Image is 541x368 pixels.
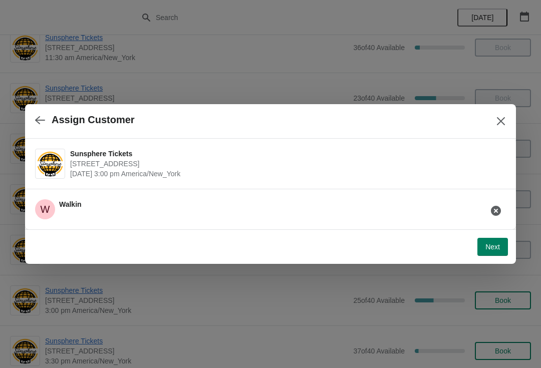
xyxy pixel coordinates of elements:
button: Next [477,238,508,256]
span: Walkin [59,200,82,208]
span: [DATE] 3:00 pm America/New_York [70,169,501,179]
span: [STREET_ADDRESS] [70,159,501,169]
span: Walkin [35,199,55,219]
span: Next [485,243,500,251]
text: W [41,204,50,215]
h2: Assign Customer [52,114,135,126]
span: Sunsphere Tickets [70,149,501,159]
img: Sunsphere Tickets | 810 Clinch Avenue, Knoxville, TN, USA | August 18 | 3:00 pm America/New_York [36,150,65,178]
button: Close [492,112,510,130]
